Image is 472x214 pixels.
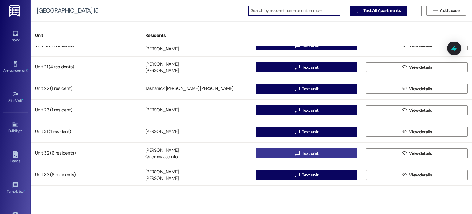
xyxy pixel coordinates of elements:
span: View details [409,86,432,92]
input: Search by resident name or unit number [251,6,340,15]
span: Text unit [302,86,318,92]
span: View details [409,150,432,157]
button: Text All Apartments [350,6,407,16]
button: Text unit [256,62,357,72]
span: Text unit [302,150,318,157]
a: Inbox [3,28,28,45]
div: Unit 22 (1 resident) [31,83,141,95]
a: Site Visit • [3,89,28,106]
span: Text unit [302,172,318,178]
i:  [295,129,299,134]
i:  [295,86,299,91]
i:  [295,172,299,177]
button: View details [366,62,468,72]
div: Tashanick [PERSON_NAME] [PERSON_NAME] [145,86,233,92]
span: Text unit [302,107,318,114]
i:  [433,8,437,13]
button: Text unit [256,127,357,137]
div: Unit 32 (6 residents) [31,147,141,159]
div: [PERSON_NAME] [145,169,179,175]
button: View details [366,84,468,94]
i:  [402,86,407,91]
button: Text unit [256,170,357,180]
div: Unit [31,28,141,43]
div: [PERSON_NAME] [145,129,179,135]
span: View details [409,172,432,178]
i:  [356,8,361,13]
span: Text All Apartments [363,7,401,14]
div: [PERSON_NAME] [145,176,179,182]
i:  [402,108,407,113]
span: Text unit [302,64,318,71]
button: View details [366,170,468,180]
i:  [295,151,299,156]
span: View details [409,129,432,135]
a: Leads [3,149,28,166]
a: Templates • [3,180,28,196]
span: • [24,188,25,193]
span: Add Lease [440,7,459,14]
span: • [22,98,23,102]
i:  [402,172,407,177]
button: View details [366,105,468,115]
div: [PERSON_NAME] [145,147,179,154]
i:  [295,108,299,113]
button: Text unit [256,84,357,94]
div: [PERSON_NAME] [145,68,179,74]
i:  [402,151,407,156]
span: View details [409,64,432,71]
button: Text unit [256,148,357,158]
div: Unit 23 (1 resident) [31,104,141,116]
button: Add Lease [426,6,466,16]
div: Unit 21 (4 residents) [31,61,141,73]
img: ResiDesk Logo [9,5,22,17]
button: View details [366,148,468,158]
a: Buildings [3,119,28,136]
div: [PERSON_NAME] [145,61,179,67]
i:  [402,129,407,134]
div: [PERSON_NAME] [145,46,179,53]
span: View details [409,107,432,114]
div: [PERSON_NAME] [145,107,179,114]
i:  [295,65,299,70]
div: Quemoy Jacinto [145,154,178,160]
div: Unit 31 (1 resident) [31,126,141,138]
button: Text unit [256,105,357,115]
div: [GEOGRAPHIC_DATA] 15 [37,7,98,14]
div: Unit 33 (6 residents) [31,169,141,181]
button: View details [366,127,468,137]
i:  [402,65,407,70]
span: • [27,67,28,72]
span: Text unit [302,129,318,135]
div: Residents [141,28,251,43]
